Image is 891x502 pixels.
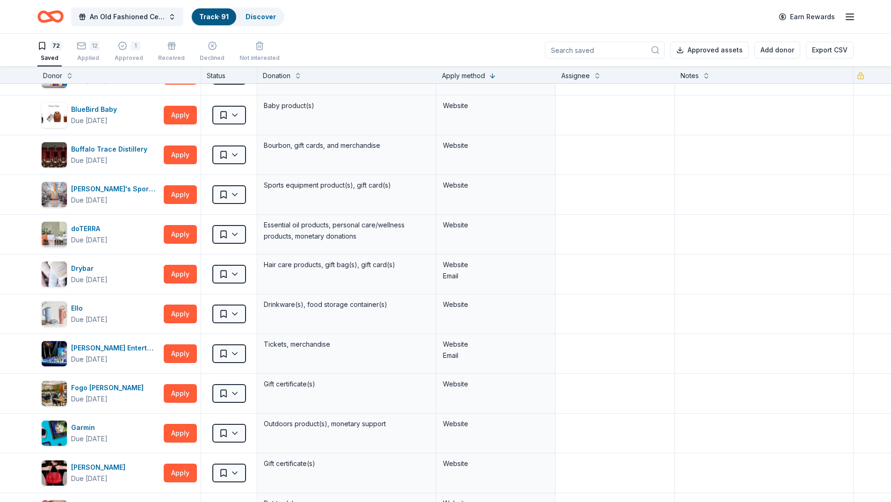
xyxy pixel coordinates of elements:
[164,265,197,284] button: Apply
[71,422,108,433] div: Garmin
[90,11,165,22] span: An Old Fashioned Celtic Christmas
[164,305,197,323] button: Apply
[41,182,160,208] button: Image for Dick's Sporting Goods[PERSON_NAME]'s Sporting GoodsDue [DATE]
[201,66,257,83] div: Status
[263,378,430,391] div: Gift certificate(s)
[443,259,549,270] div: Website
[71,144,151,155] div: Buffalo Trace Distillery
[42,102,67,128] img: Image for BlueBird Baby
[164,464,197,482] button: Apply
[42,142,67,167] img: Image for Buffalo Trace Distillery
[164,146,197,164] button: Apply
[239,37,280,66] button: Not interested
[115,37,143,66] button: 1Approved
[71,393,108,405] div: Due [DATE]
[41,341,160,367] button: Image for Feld Entertainment[PERSON_NAME] EntertainmentDue [DATE]
[41,261,160,287] button: Image for DrybarDrybarDue [DATE]
[263,258,430,271] div: Hair care products, gift bag(s), gift card(s)
[200,54,225,62] div: Declined
[443,219,549,231] div: Website
[42,262,67,287] img: Image for Drybar
[37,37,62,66] button: 72Saved
[442,70,485,81] div: Apply method
[37,54,62,62] div: Saved
[263,218,430,243] div: Essential oil products, personal care/wellness products, monetary donations
[164,106,197,124] button: Apply
[263,139,430,152] div: Bourbon, gift cards, and merchandise
[41,301,160,327] button: Image for ElloElloDue [DATE]
[77,54,100,62] div: Applied
[131,41,140,51] div: 1
[41,221,160,247] button: Image for doTERRAdoTERRADue [DATE]
[71,263,108,274] div: Drybar
[443,140,549,151] div: Website
[443,339,549,350] div: Website
[41,102,160,128] button: Image for BlueBird BabyBlueBird BabyDue [DATE]
[42,222,67,247] img: Image for doTERRA
[41,142,160,168] button: Image for Buffalo Trace DistilleryBuffalo Trace DistilleryDue [DATE]
[561,70,590,81] div: Assignee
[43,70,62,81] div: Donor
[443,458,549,469] div: Website
[164,185,197,204] button: Apply
[77,37,100,66] button: 12Applied
[263,298,430,311] div: Drinkware(s), food storage container(s)
[443,180,549,191] div: Website
[71,382,147,393] div: Fogo [PERSON_NAME]
[71,104,121,115] div: BlueBird Baby
[443,299,549,310] div: Website
[164,424,197,443] button: Apply
[239,54,280,62] div: Not interested
[115,54,143,62] div: Approved
[263,457,430,470] div: Gift certificate(s)
[754,42,800,58] button: Add donor
[263,99,430,112] div: Baby product(s)
[443,270,549,282] div: Email
[443,418,549,429] div: Website
[71,155,108,166] div: Due [DATE]
[51,41,62,51] div: 72
[71,473,108,484] div: Due [DATE]
[71,223,108,234] div: doTERRA
[191,7,284,26] button: Track· 91Discover
[41,380,160,407] button: Image for Fogo de ChaoFogo [PERSON_NAME]Due [DATE]
[158,54,185,62] div: Received
[681,70,699,81] div: Notes
[41,420,160,446] button: Image for GarminGarminDue [DATE]
[71,354,108,365] div: Due [DATE]
[71,7,183,26] button: An Old Fashioned Celtic Christmas
[443,350,549,361] div: Email
[42,301,67,327] img: Image for Ello
[545,42,665,58] input: Search saved
[71,195,108,206] div: Due [DATE]
[263,179,430,192] div: Sports equipment product(s), gift card(s)
[263,338,430,351] div: Tickets, merchandise
[71,462,129,473] div: [PERSON_NAME]
[41,460,160,486] button: Image for Jacki Easlick[PERSON_NAME]Due [DATE]
[806,42,854,58] button: Export CSV
[42,182,67,207] img: Image for Dick's Sporting Goods
[71,433,108,444] div: Due [DATE]
[42,460,67,486] img: Image for Jacki Easlick
[443,378,549,390] div: Website
[37,6,64,28] a: Home
[71,274,108,285] div: Due [DATE]
[164,225,197,244] button: Apply
[71,115,108,126] div: Due [DATE]
[71,303,108,314] div: Ello
[164,384,197,403] button: Apply
[71,234,108,246] div: Due [DATE]
[263,417,430,430] div: Outdoors product(s), monetary support
[164,344,197,363] button: Apply
[90,41,100,51] div: 12
[443,100,549,111] div: Website
[158,37,185,66] button: Received
[42,381,67,406] img: Image for Fogo de Chao
[42,341,67,366] img: Image for Feld Entertainment
[199,13,229,21] a: Track· 91
[71,183,160,195] div: [PERSON_NAME]'s Sporting Goods
[670,42,749,58] button: Approved assets
[42,421,67,446] img: Image for Garmin
[246,13,276,21] a: Discover
[71,314,108,325] div: Due [DATE]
